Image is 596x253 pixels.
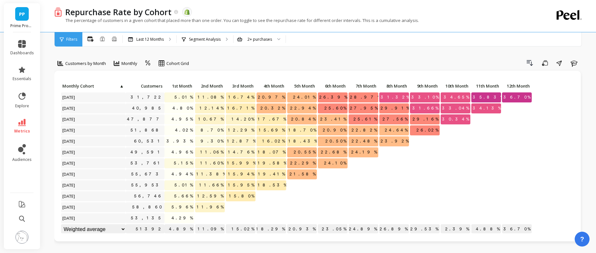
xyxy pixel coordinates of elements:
[471,92,505,102] span: 35.83%
[227,92,256,102] span: 16.74%
[126,81,164,90] p: Customers
[199,158,225,168] span: 11.60%
[256,114,288,124] span: 17.67%
[61,136,77,146] span: [DATE]
[61,158,77,168] span: [DATE]
[184,9,190,15] img: api.shopify.svg
[196,92,225,102] span: 11.08%
[471,81,501,90] p: 11th Month
[318,92,349,102] span: 26.39%
[131,202,164,212] a: 58,860
[379,81,409,90] p: 8th Month
[62,83,119,89] span: Monthly Cohort
[195,224,225,234] p: 11.09%
[226,103,256,113] span: 16.71%
[410,81,440,90] p: 9th Month
[289,103,317,113] span: 22.94%
[379,81,410,91] div: Toggle SortBy
[136,37,164,42] p: Last 12 Months
[228,191,256,201] span: 15.80%
[129,158,164,168] a: 53,761
[129,92,164,102] a: 31,722
[195,81,225,90] p: 2nd Month
[383,125,409,135] span: 24.64%
[349,81,378,90] p: 7th Month
[61,103,77,113] span: [DATE]
[170,202,194,212] span: 5.96%
[173,191,194,201] span: 5.66%
[441,224,470,234] p: 32.39%
[323,158,348,168] span: 24.10%
[61,125,77,135] span: [DATE]
[133,136,164,146] a: 60,531
[319,114,348,124] span: 23.41%
[319,147,348,157] span: 22.68%
[349,224,378,234] p: 24.89%
[54,17,419,23] p: The percentage of customers in a given cohort that placed more than one order. You can toggle to ...
[164,81,194,90] p: 1st Month
[410,92,440,102] span: 33.10%
[198,103,225,113] span: 12.14%
[441,103,470,113] span: 33.04%
[411,83,438,89] span: 9th Month
[442,92,470,102] span: 34.65%
[441,81,470,90] p: 10th Month
[171,103,194,113] span: 4.80%
[502,92,532,102] span: 36.70%
[54,7,62,17] img: header icon
[165,136,194,146] span: 3.93%
[350,136,378,146] span: 22.48%
[471,103,502,113] span: 34.13%
[257,169,286,179] span: 19.41%
[226,158,257,168] span: 15.99%
[379,92,411,102] span: 31.32%
[61,114,77,124] span: [DATE]
[256,180,288,190] span: 18.53%
[350,83,376,89] span: 7th Month
[195,81,225,91] div: Toggle SortBy
[290,114,317,124] span: 20.84%
[225,81,256,91] div: Toggle SortBy
[130,169,164,179] a: 55,673
[349,92,382,102] span: 28.97%
[349,103,379,113] span: 27.95%
[379,136,410,146] span: 23.92%
[256,224,286,234] p: 18.29%
[287,136,319,146] span: 18.43%
[66,37,77,42] span: Filters
[130,180,164,190] a: 55,953
[227,147,256,157] span: 14.76%
[319,83,346,89] span: 6th Month
[289,158,317,168] span: 22.29%
[16,231,28,244] img: profile picture
[318,224,348,234] p: 23.05%
[127,83,162,89] span: Customers
[129,125,164,135] a: 51,868
[471,224,501,234] p: 34.88%
[226,224,256,234] p: 15.02%
[61,92,77,102] span: [DATE]
[61,169,77,179] span: [DATE]
[323,103,348,113] span: 25.60%
[14,129,30,134] span: metrics
[502,81,532,90] p: 12th Month
[247,36,272,42] div: 2+ purchases
[125,81,156,91] div: Toggle SortBy
[166,83,192,89] span: 1st Month
[170,169,194,179] span: 4.94%
[287,224,317,234] p: 20.93%
[348,81,379,91] div: Toggle SortBy
[197,114,225,124] span: 10.67%
[227,83,254,89] span: 3rd Month
[292,147,317,157] span: 20.55%
[198,180,225,190] span: 11.66%
[189,37,221,42] p: Segment Analysis
[13,76,31,81] span: essentials
[256,81,286,90] p: 4th Month
[61,81,91,91] div: Toggle SortBy
[471,81,502,91] div: Toggle SortBy
[227,180,256,190] span: 15.95%
[256,158,288,168] span: 19.58%
[170,114,194,124] span: 4.95%
[61,81,126,90] p: Monthly Cohort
